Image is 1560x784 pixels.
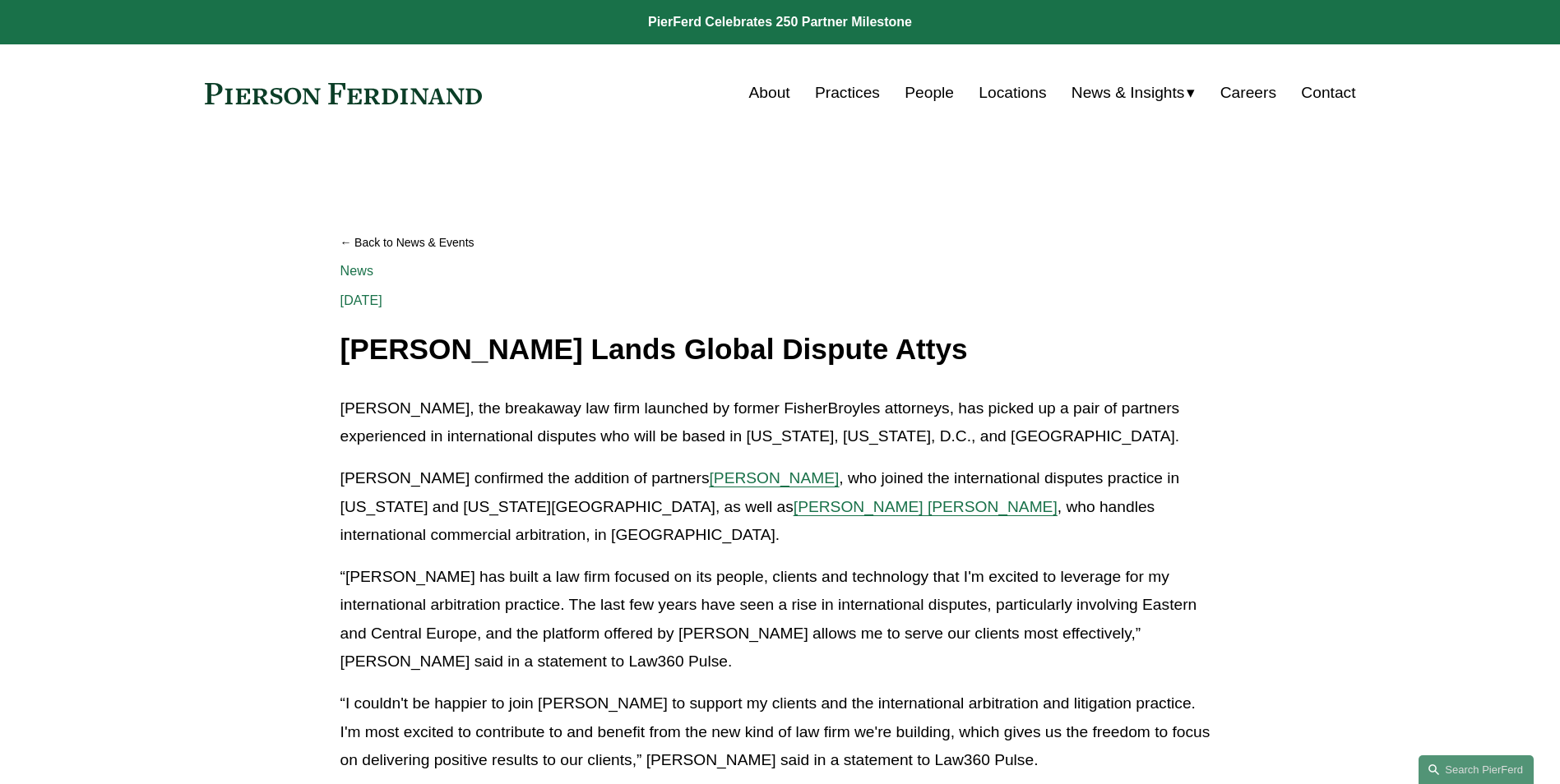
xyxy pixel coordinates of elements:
a: Contact [1301,77,1355,108]
a: [PERSON_NAME] [710,469,840,487]
a: [PERSON_NAME] [PERSON_NAME] [794,498,1058,515]
a: People [905,77,954,108]
h1: [PERSON_NAME] Lands Global Dispute Attys [340,334,1220,366]
a: Locations [979,77,1046,108]
p: [PERSON_NAME] confirmed the addition of partners , who joined the international disputes practice... [340,464,1220,550]
a: Search this site [1419,755,1534,784]
a: Careers [1220,77,1276,108]
a: Practices [815,77,880,108]
span: News & Insights [1072,79,1185,108]
p: [PERSON_NAME], the breakaway law firm launched by former FisherBroyles attorneys, has picked up a... [340,394,1220,451]
p: “I couldn't be happier to join [PERSON_NAME] to support my clients and the international arbitrat... [340,689,1220,775]
p: “[PERSON_NAME] has built a law firm focused on its people, clients and technology that I'm excite... [340,563,1220,676]
span: [DATE] [340,293,382,307]
a: folder dropdown [1072,77,1196,108]
a: Back to News & Events [340,228,1220,257]
a: About [749,77,790,108]
a: News [340,264,374,278]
